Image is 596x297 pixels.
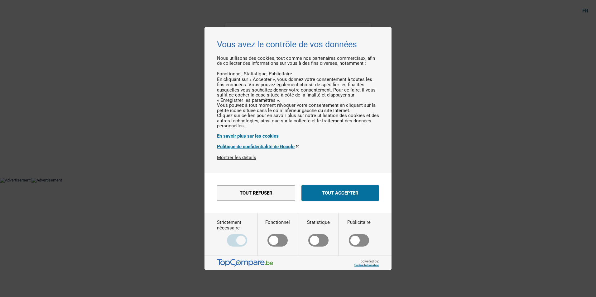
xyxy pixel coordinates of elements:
div: menu [204,173,392,213]
button: Tout accepter [301,185,379,201]
li: Fonctionnel [217,71,244,77]
button: Tout refuser [217,185,295,201]
img: logo [217,259,273,267]
label: Strictement nécessaire [217,219,257,247]
label: Fonctionnel [265,219,290,247]
button: Montrer les détails [217,155,256,160]
div: Nous utilisons des cookies, tout comme nos partenaires commerciaux, afin de collecter des informa... [217,56,379,155]
a: Politique de confidentialité de Google [217,144,379,149]
span: powered by: [354,259,379,267]
li: Statistique [244,71,269,77]
a: En savoir plus sur les cookies [217,133,379,139]
label: Publicitaire [347,219,371,247]
a: Cookie Information [354,263,379,267]
label: Statistique [307,219,330,247]
li: Publicitaire [269,71,292,77]
h2: Vous avez le contrôle de vos données [217,40,379,49]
